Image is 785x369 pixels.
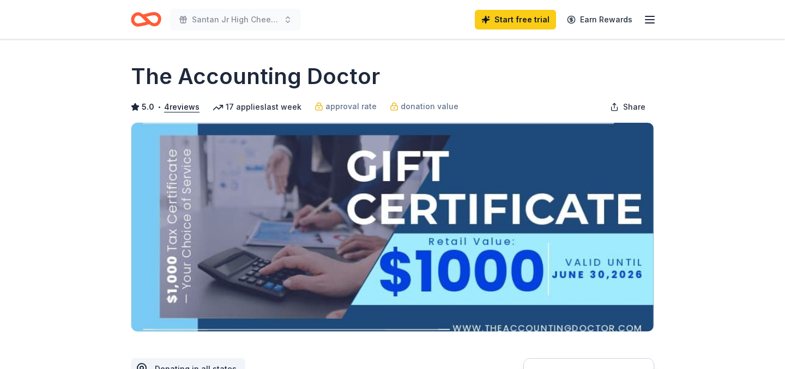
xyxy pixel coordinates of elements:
[623,100,645,114] span: Share
[325,100,377,113] span: approval rate
[142,100,154,114] span: 5.0
[601,96,654,118] button: Share
[131,123,654,331] img: Image for The Accounting Doctor
[315,100,377,113] a: approval rate
[170,9,301,31] button: Santan Jr High Cheer Fundraising Raffle
[560,10,639,29] a: Earn Rewards
[475,10,556,29] a: Start free trial
[164,100,200,114] button: 4reviews
[158,103,161,111] span: •
[401,100,458,113] span: donation value
[390,100,458,113] a: donation value
[192,13,279,26] span: Santan Jr High Cheer Fundraising Raffle
[131,7,161,32] a: Home
[131,61,380,92] h1: The Accounting Doctor
[213,100,301,114] div: 17 applies last week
